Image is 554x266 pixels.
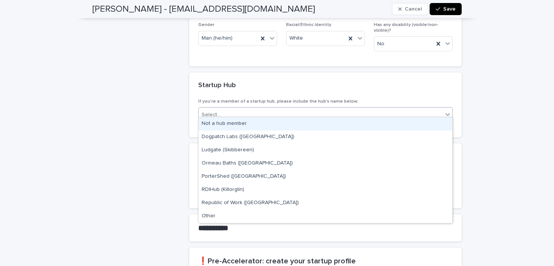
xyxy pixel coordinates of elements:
span: Has any disability (visible/non-visible)? [374,23,438,32]
span: Cancel [405,6,422,12]
span: No [377,40,384,48]
div: PorterShed (Galway) [199,170,452,183]
div: Dogpatch Labs (Dublin) [199,131,452,144]
button: Cancel [392,3,428,15]
span: If you're a member of a startup hub, please include the hub's name below: [198,99,358,104]
div: Republic of Work (Cork) [199,197,452,210]
h2: Startup Hub [198,81,236,90]
span: Gender [198,23,214,27]
button: Save [430,3,462,15]
h2: [PERSON_NAME] - [EMAIL_ADDRESS][DOMAIN_NAME] [92,4,315,15]
div: Not a hub member [199,117,452,131]
h2: ❗Pre-Accelerator: create your startup profile [198,257,453,266]
div: Ludgate (Skibbereen) [199,144,452,157]
div: RDIHub (Killorglin) [199,183,452,197]
span: White [289,34,303,42]
span: Racial/Ethnic Identity [286,23,331,27]
div: Ormeau Baths (Belfast) [199,157,452,170]
div: Other [199,210,452,223]
span: Man (he/him) [202,34,233,42]
div: Select... [202,111,220,119]
span: Save [443,6,456,12]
